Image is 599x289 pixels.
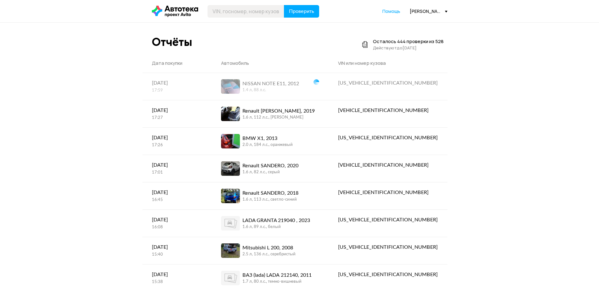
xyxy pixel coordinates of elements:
div: [US_VEHICLE_IDENTIFICATION_NUMBER] [338,79,438,87]
a: [DATE]15:40 [142,237,212,264]
div: [DATE] [152,271,202,278]
div: Действуют до [DATE] [373,45,444,51]
a: [DATE]17:27 [142,100,212,127]
div: Renault [PERSON_NAME], 2019 [242,107,315,115]
span: Проверить [289,9,314,14]
a: Renault [PERSON_NAME], 20191.6 л, 112 л.c., [PERSON_NAME] [212,100,329,127]
div: [VEHICLE_IDENTIFICATION_NUMBER] [338,189,438,196]
div: [DATE] [152,134,202,142]
div: 2.5 л, 136 л.c., серебристый [242,252,296,257]
a: [DATE]16:08 [142,210,212,236]
a: [US_VEHICLE_IDENTIFICATION_NUMBER] [329,128,447,148]
div: 15:40 [152,252,202,258]
div: [US_VEHICLE_IDENTIFICATION_NUMBER] [338,216,438,224]
a: [DATE]17:26 [142,128,212,154]
div: 17:59 [152,88,202,93]
div: [DATE] [152,161,202,169]
a: Renault SANDERO, 20201.6 л, 82 л.c., серый [212,155,329,182]
a: [DATE]17:01 [142,155,212,182]
a: Renault SANDERO, 20181.6 л, 113 л.c., светло-синий [212,182,329,209]
div: 1.6 л, 113 л.c., светло-синий [242,197,298,203]
div: NISSAN NOTE E11, 2012 [242,80,299,87]
div: 1.6 л, 89 л.c., белый [242,224,310,230]
div: [DATE] [152,189,202,196]
div: Renault SANDERO, 2020 [242,162,298,170]
div: 1.6 л, 112 л.c., [PERSON_NAME] [242,115,315,120]
div: Автомобиль [221,60,319,66]
a: [DATE]16:45 [142,182,212,209]
div: 17:26 [152,142,202,148]
div: [VEHICLE_IDENTIFICATION_NUMBER] [338,107,438,114]
a: [US_VEHICLE_IDENTIFICATION_NUMBER] [329,264,447,285]
div: VIN или номер кузова [338,60,438,66]
div: 16:08 [152,225,202,230]
div: [US_VEHICLE_IDENTIFICATION_NUMBER] [338,243,438,251]
div: [DATE] [152,79,202,87]
div: Renault SANDERO, 2018 [242,189,298,197]
div: 1.4 л, 88 л.c. [242,87,299,93]
a: [VEHICLE_IDENTIFICATION_NUMBER] [329,100,447,120]
input: VIN, госномер, номер кузова [208,5,284,18]
a: [US_VEHICLE_IDENTIFICATION_NUMBER] [329,210,447,230]
div: ВАЗ (lada) LАDА 212140, 2011 [242,271,312,279]
a: [VEHICLE_IDENTIFICATION_NUMBER] [329,182,447,203]
div: [US_VEHICLE_IDENTIFICATION_NUMBER] [338,134,438,142]
div: [DATE] [152,216,202,224]
div: [DATE] [152,243,202,251]
a: [VEHICLE_IDENTIFICATION_NUMBER] [329,155,447,175]
a: Помощь [382,8,400,14]
div: [PERSON_NAME][EMAIL_ADDRESS][DOMAIN_NAME] [410,8,447,14]
div: 15:38 [152,279,202,285]
a: Mitsubishi L 200, 20082.5 л, 136 л.c., серебристый [212,237,329,264]
a: BMW X1, 20132.0 л, 184 л.c., оранжевый [212,128,329,155]
div: BMW X1, 2013 [242,135,293,142]
div: Осталось 444 проверки из 528 [373,38,444,45]
div: Отчёты [152,35,192,49]
a: [US_VEHICLE_IDENTIFICATION_NUMBER] [329,237,447,257]
div: 1.7 л, 80 л.c., темно-вишневый [242,279,312,285]
div: [DATE] [152,107,202,114]
div: 16:45 [152,197,202,203]
div: [US_VEHICLE_IDENTIFICATION_NUMBER] [338,271,438,278]
div: 1.6 л, 82 л.c., серый [242,170,298,175]
div: 2.0 л, 184 л.c., оранжевый [242,142,293,148]
div: LADA GRANTA 219040 , 2023 [242,217,310,224]
div: Mitsubishi L 200, 2008 [242,244,296,252]
a: LADA GRANTA 219040 , 20231.6 л, 89 л.c., белый [212,210,329,237]
div: 17:01 [152,170,202,175]
div: Дата покупки [152,60,202,66]
button: Проверить [284,5,319,18]
div: 17:27 [152,115,202,121]
div: [VEHICLE_IDENTIFICATION_NUMBER] [338,161,438,169]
